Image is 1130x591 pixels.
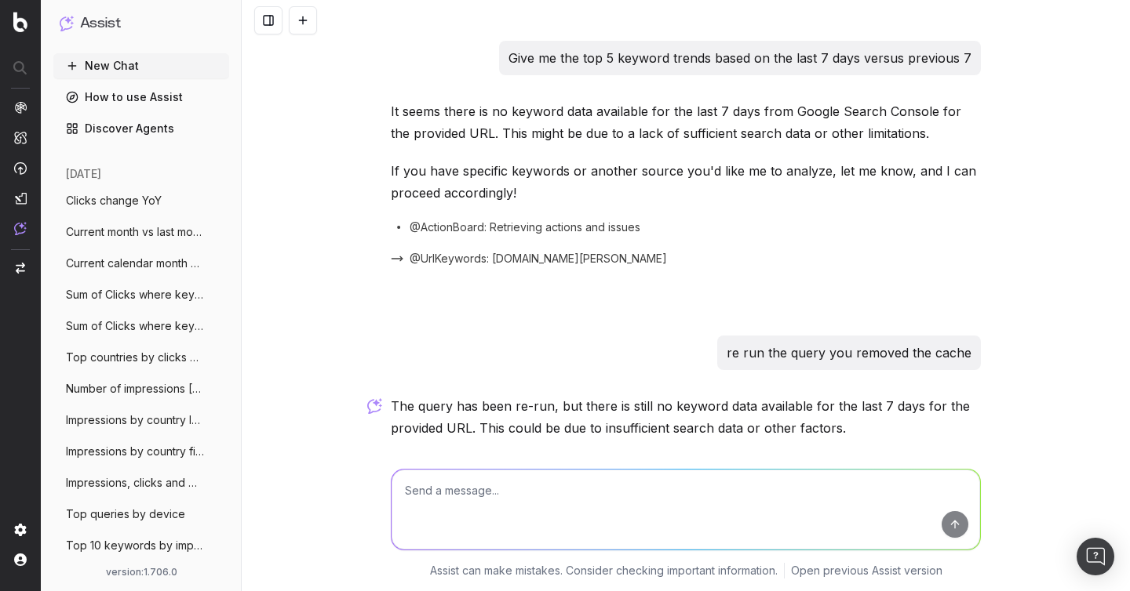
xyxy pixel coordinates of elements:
span: Impressions by country filtered on compl [66,444,204,459]
button: Impressions by country last 28 days vs p [53,408,229,433]
span: [DATE] [66,166,101,182]
p: Give me the top 5 keyword trends based on the last 7 days versus previous 7 [508,47,971,69]
span: @ActionBoard: Retrieving actions and issues [410,219,640,235]
img: Intelligence [14,131,27,144]
p: If you have specific keywords or another source you'd like me to analyze, let me know, and I can ... [391,160,981,204]
button: Sum of Clicks where keyword contains vin [53,282,229,307]
span: Current calendar month vs last calendar [66,256,204,271]
button: @UrlKeywords: [DOMAIN_NAME][PERSON_NAME] [391,251,686,266]
img: Assist [60,16,74,31]
img: Setting [14,524,27,536]
button: Impressions by country filtered on compl [53,439,229,464]
img: My account [14,553,27,566]
img: Botify assist logo [367,398,382,414]
img: Botify logo [13,12,27,32]
img: Activation [14,161,27,175]
button: New Chat [53,53,229,78]
button: Top queries by device [53,502,229,527]
img: Assist [14,222,27,235]
button: Sum of Clicks where keyword is branded [53,314,229,339]
span: Impressions, clicks and CTR by country a [66,475,204,491]
button: Top 10 keywords by impressions [53,533,229,558]
p: Assist can make mistakes. Consider checking important information. [430,563,778,578]
button: Number of impressions [DATE] [53,376,229,401]
span: Number of impressions [DATE] [66,381,204,397]
span: Top 10 keywords by impressions [66,538,204,553]
span: Sum of Clicks where keyword is branded [66,318,204,334]
img: Switch project [16,263,25,274]
p: re run the query you removed the cache [727,342,971,364]
p: It seems there is no keyword data available for the last 7 days from Google Search Console for th... [391,100,981,144]
button: Clicks change YoY [53,188,229,213]
span: Top countries by clicks + impressions vs [66,350,204,365]
span: @UrlKeywords: [DOMAIN_NAME][PERSON_NAME] [410,251,667,266]
span: Current month vs last month (rolling) to [66,224,204,240]
button: Top countries by clicks + impressions vs [53,345,229,370]
button: Current month vs last month (rolling) to [53,219,229,245]
div: Open Intercom Messenger [1077,538,1114,575]
div: version: 1.706.0 [60,566,223,578]
a: Discover Agents [53,116,229,141]
a: How to use Assist [53,85,229,110]
span: Top queries by device [66,506,185,522]
p: The query has been re-run, but there is still no keyword data available for the last 7 days for t... [391,395,981,439]
img: Studio [14,192,27,205]
span: Impressions by country last 28 days vs p [66,412,204,428]
button: Impressions, clicks and CTR by country a [53,470,229,495]
button: Current calendar month vs last calendar [53,251,229,276]
img: Analytics [14,101,27,114]
button: Assist [60,13,223,34]
h1: Assist [80,13,121,34]
span: Clicks change YoY [66,193,162,208]
span: Sum of Clicks where keyword contains vin [66,287,204,303]
a: Open previous Assist version [791,563,942,578]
